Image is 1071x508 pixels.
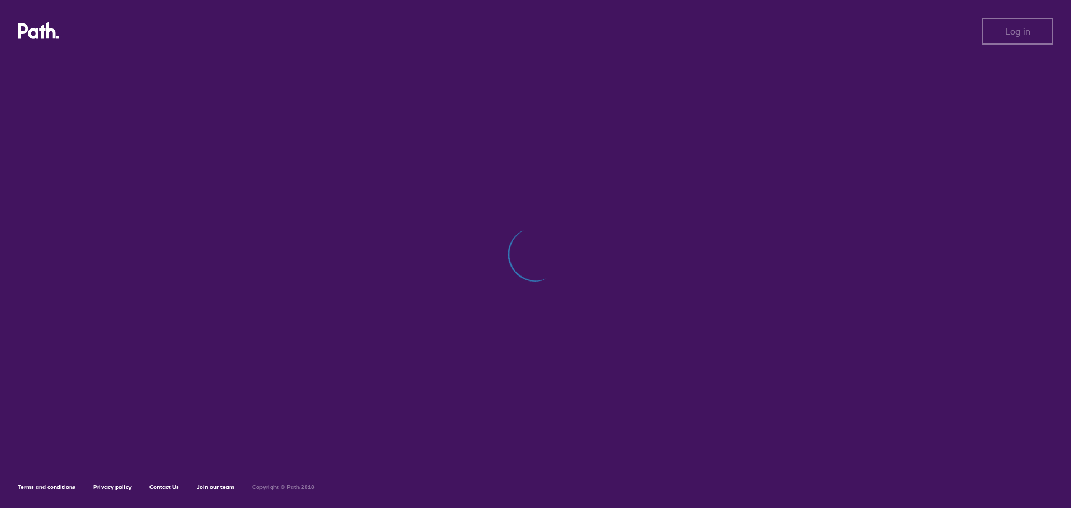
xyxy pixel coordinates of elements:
span: Log in [1005,26,1030,36]
a: Terms and conditions [18,483,75,491]
h6: Copyright © Path 2018 [252,484,315,491]
button: Log in [982,18,1053,45]
a: Join our team [197,483,234,491]
a: Privacy policy [93,483,132,491]
a: Contact Us [149,483,179,491]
